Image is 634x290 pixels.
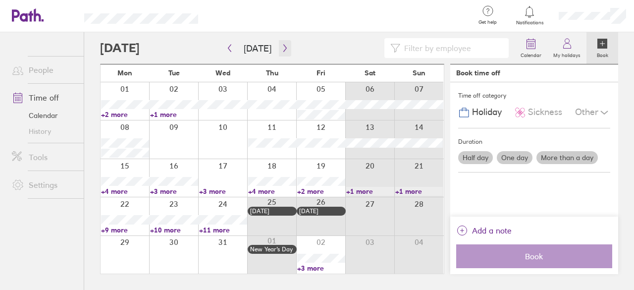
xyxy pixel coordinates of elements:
a: +3 more [150,187,198,196]
span: Fri [317,69,325,77]
a: Calendar [515,32,547,64]
a: Book [586,32,618,64]
span: Book [463,252,605,261]
a: +1 more [150,110,198,119]
button: Add a note [456,223,512,238]
div: Duration [458,134,610,149]
label: Calendar [515,50,547,58]
span: Holiday [472,107,502,117]
a: +9 more [101,226,149,234]
span: Thu [266,69,278,77]
a: Calendar [4,108,84,123]
span: Sickness [528,107,562,117]
a: People [4,60,84,80]
label: Book [591,50,614,58]
span: Mon [117,69,132,77]
a: +4 more [248,187,296,196]
label: More than a day [536,151,598,164]
div: Book time off [456,69,500,77]
label: One day [497,151,532,164]
a: My holidays [547,32,586,64]
a: History [4,123,84,139]
a: +3 more [297,264,345,273]
span: Tue [168,69,180,77]
a: +11 more [199,226,247,234]
a: +4 more [101,187,149,196]
a: Time off [4,88,84,108]
div: New Year’s Day [250,246,294,253]
button: [DATE] [236,40,279,57]
span: Get help [472,19,504,25]
a: +1 more [346,187,394,196]
a: +2 more [101,110,149,119]
div: [DATE] [250,208,294,215]
a: +10 more [150,226,198,234]
span: Add a note [472,223,512,238]
span: Sat [365,69,375,77]
span: Sun [413,69,425,77]
a: +3 more [199,187,247,196]
span: Notifications [514,20,546,26]
a: Settings [4,175,84,195]
div: Other [575,103,610,122]
a: +1 more [395,187,443,196]
a: Notifications [514,5,546,26]
span: Wed [215,69,230,77]
input: Filter by employee [400,39,503,58]
a: Tools [4,147,84,167]
label: Half day [458,151,493,164]
div: [DATE] [299,208,343,215]
button: Book [456,244,612,268]
a: +2 more [297,187,345,196]
div: Time off category [458,88,610,103]
label: My holidays [547,50,586,58]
